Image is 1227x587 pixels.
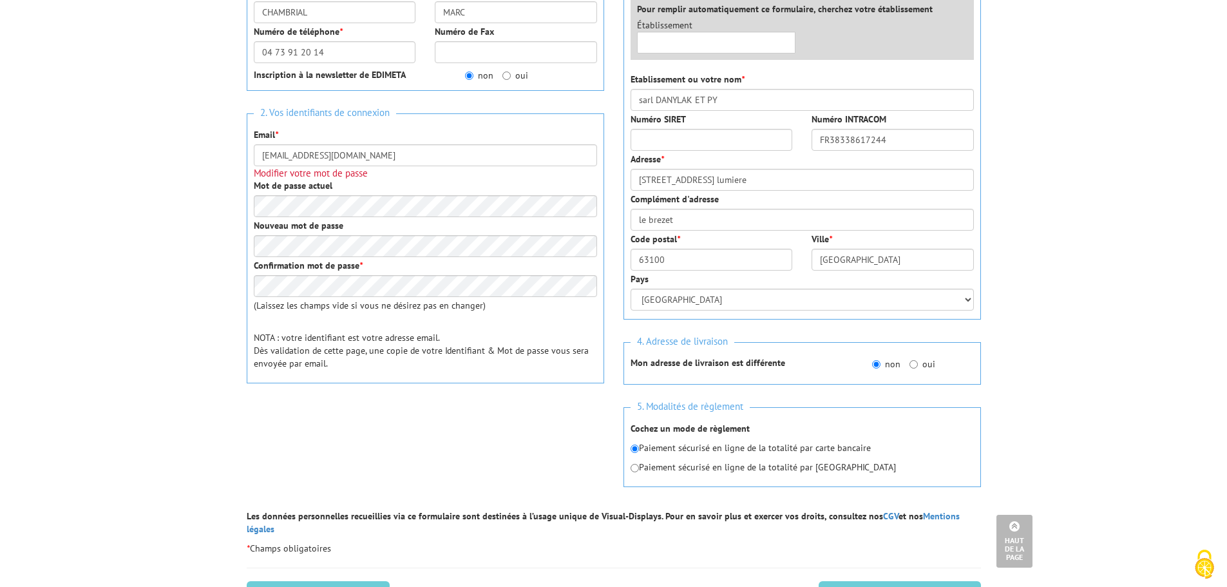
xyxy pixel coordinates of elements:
div: Établissement [627,19,806,53]
label: non [872,358,900,370]
img: Cookies (fenêtre modale) [1188,548,1221,581]
label: Numéro de téléphone [254,25,343,38]
label: Email [254,128,278,141]
label: Pour remplir automatiquement ce formulaire, cherchez votre établissement [637,3,933,15]
input: oui [502,72,511,80]
p: Champs obligatoires [247,542,981,555]
strong: Cochez un mode de règlement [631,423,750,434]
input: non [465,72,473,80]
strong: Inscription à la newsletter de EDIMETA [254,69,406,81]
strong: Les données personnelles recueillies via ce formulaire sont destinées à l’usage unique de Visual-... [247,510,960,535]
p: NOTA : votre identifiant est votre adresse email. Dès validation de cette page, une copie de votr... [254,331,597,370]
label: Complément d'adresse [631,193,719,206]
a: Haut de la page [996,515,1032,568]
span: 4. Adresse de livraison [631,333,734,351]
iframe: reCAPTCHA [247,406,442,456]
label: oui [502,69,528,82]
input: oui [909,360,918,369]
label: Ville [812,233,832,245]
label: non [465,69,493,82]
input: non [872,360,880,369]
label: Pays [631,273,649,285]
p: Paiement sécurisé en ligne de la totalité par [GEOGRAPHIC_DATA] [631,461,974,474]
label: Adresse [631,153,664,166]
p: Paiement sécurisé en ligne de la totalité par carte bancaire [631,441,974,454]
label: Confirmation mot de passe [254,259,363,272]
label: Numéro SIRET [631,113,686,126]
a: CGV [883,510,899,522]
p: (Laissez les champs vide si vous ne désirez pas en changer) [254,299,597,312]
label: Nouveau mot de passe [254,219,343,232]
label: Code postal [631,233,680,245]
button: Cookies (fenêtre modale) [1182,543,1227,587]
span: 5. Modalités de règlement [631,398,750,416]
a: Mentions légales [247,510,960,535]
label: Numéro INTRACOM [812,113,886,126]
span: Modifier votre mot de passe [254,167,368,179]
strong: Mon adresse de livraison est différente [631,357,785,369]
label: oui [909,358,935,370]
label: Mot de passe actuel [254,179,332,192]
label: Etablissement ou votre nom [631,73,745,86]
label: Numéro de Fax [435,25,494,38]
span: 2. Vos identifiants de connexion [254,104,396,122]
